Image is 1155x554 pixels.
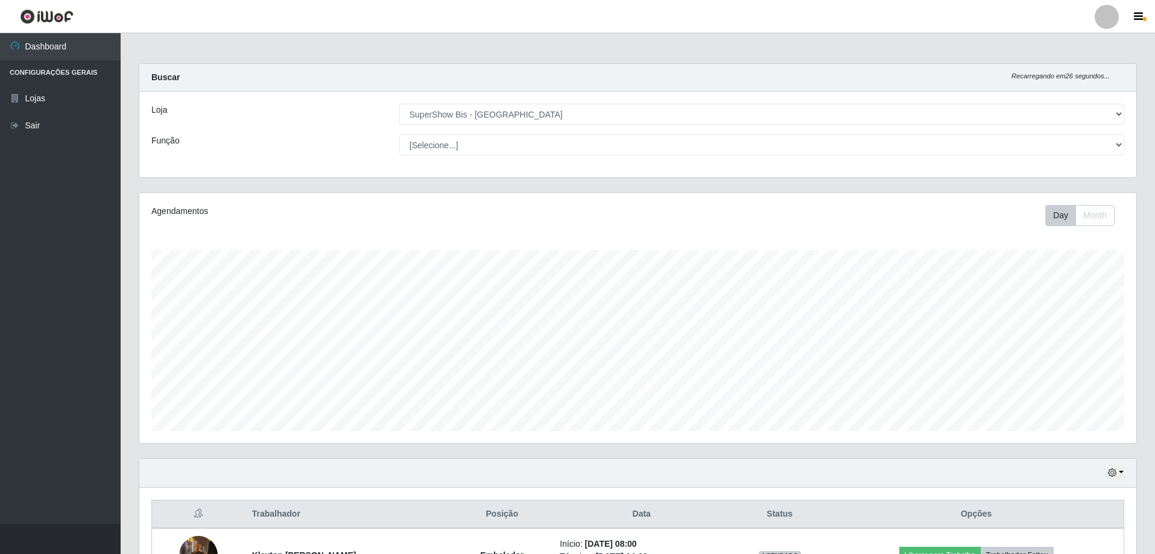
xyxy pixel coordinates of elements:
div: First group [1045,205,1115,226]
th: Status [730,500,829,529]
img: CoreUI Logo [20,9,74,24]
button: Month [1075,205,1115,226]
time: [DATE] 08:00 [585,539,637,549]
strong: Buscar [151,72,180,82]
button: Day [1045,205,1076,226]
div: Agendamentos [151,205,546,218]
label: Loja [151,104,167,116]
th: Trabalhador [245,500,452,529]
th: Opções [829,500,1124,529]
i: Recarregando em 26 segundos... [1011,72,1110,80]
th: Posição [451,500,552,529]
th: Data [552,500,730,529]
label: Função [151,134,180,147]
li: Início: [560,538,723,550]
div: Toolbar with button groups [1045,205,1124,226]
